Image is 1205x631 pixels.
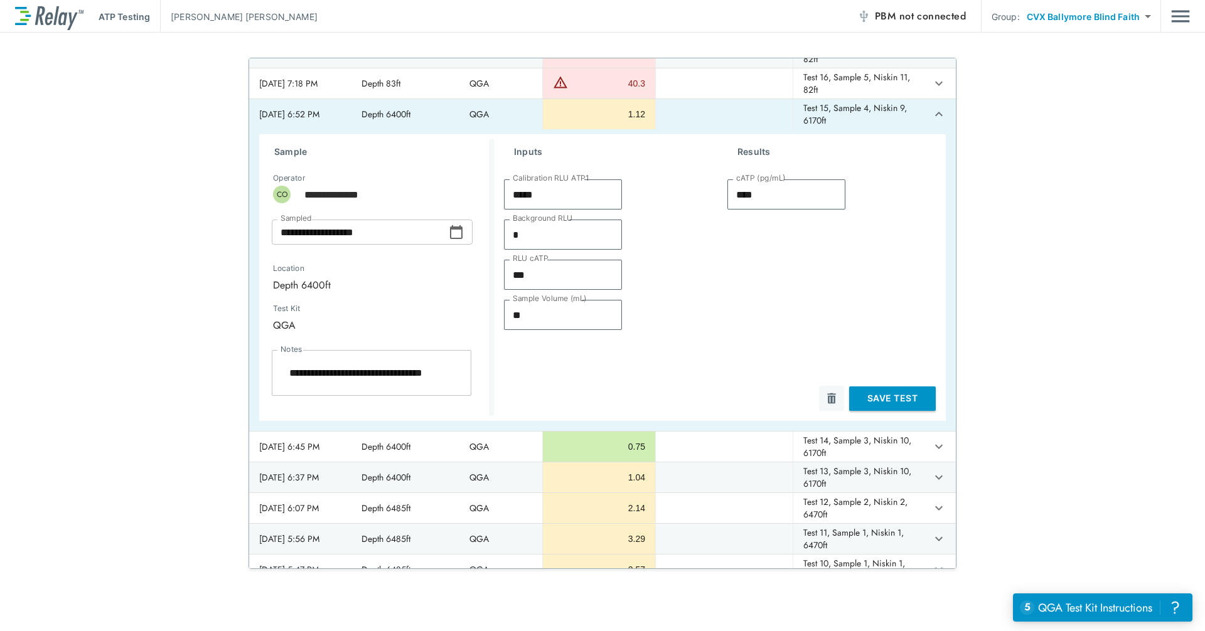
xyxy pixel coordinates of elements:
[928,467,950,488] button: expand row
[793,554,921,585] td: Test 10, Sample 1, Niskin 1, 6470ft
[513,254,548,263] label: RLU cATP
[459,524,542,554] td: QGA
[264,312,391,337] div: QGA
[351,524,459,554] td: Depth 6485ft
[819,386,844,411] button: Delete
[274,144,489,159] h3: Sample
[928,436,950,457] button: expand row
[553,75,568,90] img: Warning
[281,345,302,354] label: Notes
[259,440,341,453] div: [DATE] 6:45 PM
[459,493,542,523] td: QGA
[514,144,707,159] h3: Inputs
[281,214,312,223] label: Sampled
[273,304,368,313] label: Test Kit
[793,99,921,129] td: Test 15, Sample 4, Niskin 9, 6170ft
[259,77,341,90] div: [DATE] 7:18 PM
[273,186,291,203] div: CO
[351,493,459,523] td: Depth 6485ft
[259,533,341,545] div: [DATE] 5:56 PM
[351,68,459,98] td: Depth 83ft
[553,563,645,576] div: 2.57
[857,10,870,23] img: Offline Icon
[736,174,786,183] label: cATP (pg/mL)
[849,386,936,411] button: Save Test
[1171,4,1190,28] img: Drawer Icon
[928,103,950,125] button: expand row
[351,462,459,492] td: Depth 6400ft
[513,294,587,303] label: Sample Volume (mL)
[553,471,645,484] div: 1.04
[1171,4,1190,28] button: Main menu
[793,493,921,523] td: Test 12, Sample 2, Niskin 2, 6470ft
[459,554,542,585] td: QGA
[264,272,476,297] div: Depth 6400ft
[259,108,341,120] div: [DATE] 6:52 PM
[459,68,542,98] td: QGA
[459,462,542,492] td: QGA
[459,99,542,129] td: QGA
[351,554,459,585] td: Depth 6485ft
[793,524,921,554] td: Test 11, Sample 1, Niskin 1, 6470ft
[259,563,341,576] div: [DATE] 5:47 PM
[513,214,572,223] label: Background RLU
[825,392,838,405] img: Delete
[272,220,449,245] input: Choose date, selected date is Aug 27, 2025
[553,533,645,545] div: 3.29
[852,4,971,29] button: PBM not connected
[899,9,966,23] span: not connected
[351,432,459,462] td: Depth 6400ft
[351,99,459,129] td: Depth 6400ft
[737,144,931,159] h3: Results
[15,3,83,30] img: LuminUltra Relay
[992,10,1020,23] p: Group:
[99,10,150,23] p: ATP Testing
[793,462,921,492] td: Test 13, Sample 3, Niskin 10, 6170ft
[793,68,921,98] td: Test 16, Sample 5, Niskin 11, 82ft
[928,497,950,519] button: expand row
[459,432,542,462] td: QGA
[513,174,589,183] label: Calibration RLU ATP1
[928,73,950,94] button: expand row
[273,264,432,273] label: Location
[928,559,950,580] button: expand row
[571,77,645,90] div: 40.3
[793,432,921,462] td: Test 14, Sample 3, Niskin 10, 6170ft
[273,174,305,183] label: Operator
[553,108,645,120] div: 1.12
[928,528,950,549] button: expand row
[171,10,318,23] p: [PERSON_NAME] [PERSON_NAME]
[875,8,966,25] span: PBM
[259,471,341,484] div: [DATE] 6:37 PM
[1013,593,1192,622] iframe: Resource center
[259,502,341,514] div: [DATE] 6:07 PM
[553,502,645,514] div: 2.14
[553,440,645,453] div: 0.75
